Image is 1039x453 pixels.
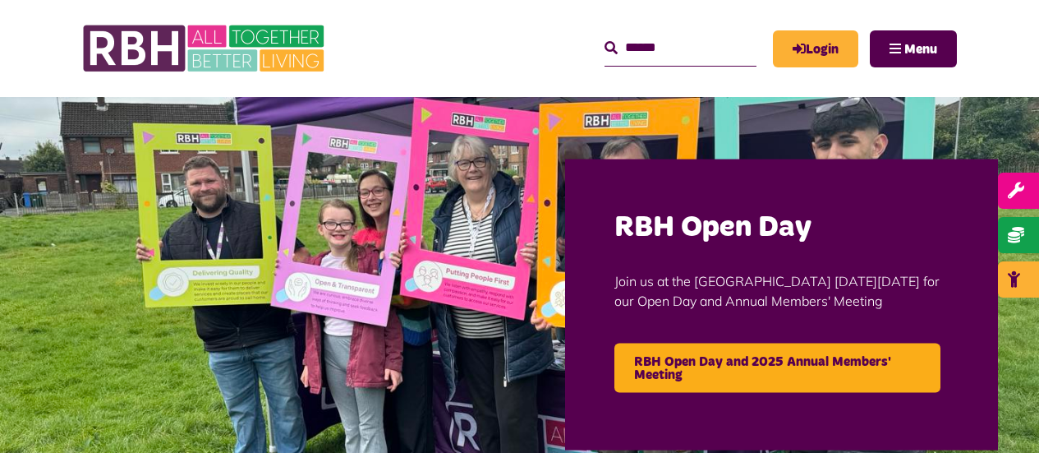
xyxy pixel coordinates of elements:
a: MyRBH [773,30,858,67]
img: RBH [82,16,329,81]
a: RBH Open Day and 2025 Annual Members' Meeting [614,344,940,393]
button: Navigation [870,30,957,67]
span: Menu [904,43,937,56]
h2: RBH Open Day [614,208,949,247]
p: Join us at the [GEOGRAPHIC_DATA] [DATE][DATE] for our Open Day and Annual Members' Meeting [614,247,949,335]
